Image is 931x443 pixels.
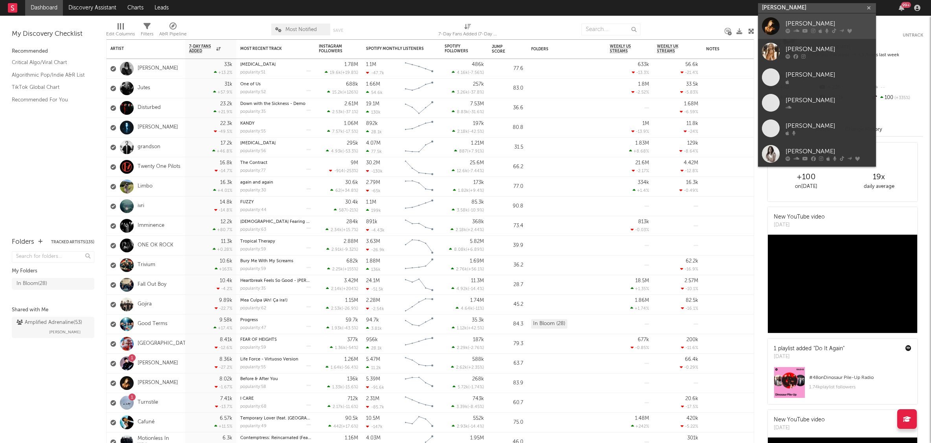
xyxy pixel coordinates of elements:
div: 99 + [901,2,911,8]
span: 8.08k [454,248,466,252]
div: Artist [110,46,169,51]
div: 813k [638,219,649,224]
div: 1.83M [635,141,649,146]
span: 2.18k [456,228,466,232]
div: 19.1M [366,101,379,107]
div: 4.07M [366,141,381,146]
span: 1.82k [458,189,469,193]
div: Tropical Therapy [240,239,311,244]
div: -26.9k [366,247,385,252]
span: -37.8 % [469,90,483,95]
span: -21 % [348,208,357,213]
button: Tracked Artists(135) [51,240,94,244]
div: on [DATE] [770,182,843,191]
div: -47.7k [366,70,384,75]
div: ( ) [451,227,484,232]
div: 197k [473,121,484,126]
div: popularity: 35 [240,110,266,114]
a: TikTok Global Chart [12,83,86,92]
div: 56.6k [685,62,698,67]
div: 4.42M [684,160,698,165]
div: 1.66M [366,82,380,87]
div: A&R Pipeline [159,20,187,42]
div: 1.74k playlist followers [809,382,911,392]
a: KANDY [240,121,254,126]
div: 77.6 [492,64,523,74]
span: +19.8 % [342,71,357,75]
span: 3.26k [457,90,468,95]
div: 36.6 [492,103,523,113]
div: 633k [638,62,649,67]
div: 1.21M [471,141,484,146]
div: 33k [224,62,232,67]
div: 73.4 [492,221,523,231]
a: Jutes [138,85,150,92]
div: -21.4 % [681,70,698,75]
div: 1.8M [638,82,649,87]
div: Instagram Followers [319,44,346,53]
div: 682k [346,259,358,264]
div: 7.53M [470,101,484,107]
div: 173k [473,180,484,185]
input: Search... [581,24,640,35]
a: [PERSON_NAME] [758,13,876,39]
div: 334k [638,180,649,185]
a: Algorithmic Pop/Indie A&R List [12,71,86,79]
div: Muse [240,62,311,67]
div: 66.2 [492,162,523,172]
div: 1.1M [366,62,376,67]
a: Life Force - Virtuoso Version [240,357,298,362]
div: 284k [346,219,358,224]
a: ivri [138,203,144,210]
div: +4.01 % [213,188,232,193]
div: 10.6k [220,259,232,264]
div: 23.2k [220,101,232,107]
a: Temporary Lover (feat. [GEOGRAPHIC_DATA]) [240,416,333,421]
div: 257k [473,82,484,87]
div: ( ) [452,109,484,114]
a: [PERSON_NAME] [138,65,178,72]
div: 12.2k [221,219,232,224]
div: The Contract [240,161,311,165]
div: daily average [843,182,915,191]
a: I CARE [240,397,254,401]
div: -13.3 % [632,70,649,75]
div: -0.03 % [631,227,649,232]
div: Recommended [12,47,94,56]
span: -9.32 % [343,248,357,252]
span: -10.9 % [469,208,483,213]
div: [DATE] [774,221,825,229]
span: 4.93k [331,149,342,154]
div: 31.5 [492,143,523,152]
a: Turnstile [138,399,158,406]
span: -53.3 % [344,149,357,154]
div: 85.3k [471,200,484,205]
span: +6.89 % [467,248,483,252]
svg: Chart title [401,118,437,138]
a: Bury Me With My Screams [240,259,293,263]
svg: Chart title [401,59,437,79]
a: [GEOGRAPHIC_DATA] [138,340,191,347]
a: Disturbed [138,105,161,111]
div: KANDY [240,121,311,126]
div: ( ) [452,168,484,173]
div: popularity: 55 [240,129,266,134]
svg: Chart title [401,177,437,197]
div: Jump Score [492,44,511,54]
div: 129k [687,141,698,146]
div: 22.3k [220,121,232,126]
a: Imminence [138,222,164,229]
a: [PERSON_NAME] [758,116,876,141]
div: 62.2k [686,259,698,264]
div: 5.82M [470,239,484,244]
div: 1.78M [344,62,358,67]
div: 19 x [843,173,915,182]
a: [DEMOGRAPHIC_DATA] Fearing Man [240,220,315,224]
a: [PERSON_NAME] [138,380,178,386]
div: Filters [141,20,153,42]
div: New YouTube video [774,213,825,221]
div: ( ) [452,208,484,213]
div: -14.8 % [214,208,232,213]
div: ( ) [327,90,358,95]
div: Edit Columns [106,29,135,39]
